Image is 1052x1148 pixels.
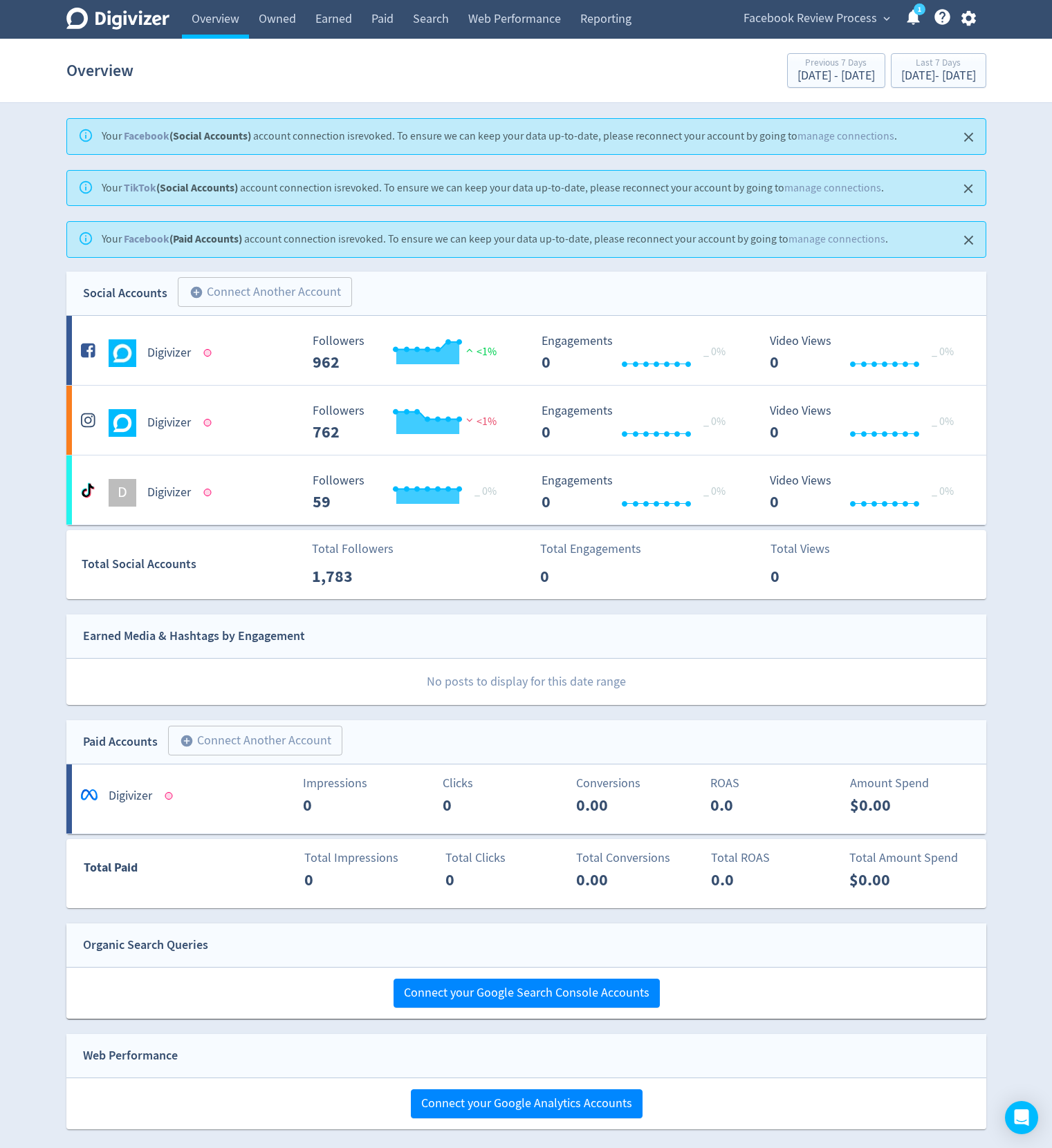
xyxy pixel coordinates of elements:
[703,345,726,359] span: _ 0%
[303,774,428,793] p: Impressions
[66,386,986,455] a: Digivizer undefinedDigivizer Followers 762 Followers 762 <1% Engagements 0 Engagements 0 _ 0% Vid...
[102,123,897,150] div: Your account connection is revoked . To ensure we can keep your data up-to-date, please reconnect...
[788,232,885,246] a: manage connections
[763,474,970,511] svg: Video Views 0
[102,226,888,253] div: Your account connection is revoked . To ensure we can keep your data up-to-date, please reconnect...
[763,335,970,371] svg: Video Views 0
[203,349,215,357] span: Data last synced: 12 Nov 2024, 10:02am (AEDT)
[203,489,215,496] span: Data last synced: 12 Nov 2024, 9:02am (AEDT)
[67,659,986,705] p: No posts to display for this date range
[463,345,477,355] img: positive-performance.svg
[124,180,238,195] strong: (Social Accounts)
[124,129,169,143] a: Facebook
[147,345,191,361] h5: Digivizer
[312,540,394,558] p: Total Followers
[66,764,986,834] a: *DigivizerImpressions0Clicks0Conversions0.00ROAS0.0Amount Spend$0.00
[394,985,660,1001] a: Connect your Google Search Console Accounts
[83,732,158,752] div: Paid Accounts
[304,867,384,892] p: 0
[770,564,850,589] p: 0
[744,8,877,30] span: Facebook Review Process
[850,793,930,818] p: $0.00
[474,484,497,498] span: _ 0%
[540,564,620,589] p: 0
[443,793,522,818] p: 0
[849,867,929,892] p: $0.00
[312,564,391,589] p: 1,783
[394,979,660,1008] button: Connect your Google Search Console Accounts
[306,474,513,511] svg: Followers ---
[576,793,656,818] p: 0.00
[576,849,701,867] p: Total Conversions
[66,48,133,93] h1: Overview
[124,232,169,246] a: Facebook
[67,858,220,884] div: Total Paid
[463,415,477,425] img: negative-performance.svg
[710,793,790,818] p: 0.0
[165,792,176,800] span: Data last synced: 12 Nov 2024, 10:01am (AEDT)
[703,484,726,498] span: _ 0%
[957,126,980,149] button: Close
[891,53,986,88] button: Last 7 Days[DATE]- [DATE]
[463,415,497,429] span: <1%
[901,58,976,70] div: Last 7 Days
[83,1046,178,1066] div: Web Performance
[124,129,251,143] strong: (Social Accounts)
[739,8,894,30] button: Facebook Review Process
[957,229,980,252] button: Close
[124,180,156,195] a: TikTok
[82,554,302,574] div: Total Social Accounts
[66,455,986,525] a: DDigivizer Followers --- _ 0% Followers 59 Engagements 0 Engagements 0 _ 0% Video Views 0 Video V...
[109,339,136,367] img: Digivizer undefined
[158,728,342,756] a: Connect Another Account
[306,404,513,441] svg: Followers 762
[190,285,203,299] span: add_circle
[932,345,954,359] span: _ 0%
[914,3,925,15] a: 1
[167,279,352,308] a: Connect Another Account
[763,404,970,441] svg: Video Views 0
[711,867,791,892] p: 0.0
[411,1095,643,1111] a: Connect your Google Analytics Accounts
[180,734,194,748] span: add_circle
[147,415,191,431] h5: Digivizer
[540,540,641,558] p: Total Engagements
[411,1089,643,1118] button: Connect your Google Analytics Accounts
[109,479,136,507] div: D
[109,788,152,804] h5: Digivizer
[421,1098,632,1110] span: Connect your Google Analytics Accounts
[535,404,742,441] svg: Engagements 0
[787,53,885,88] button: Previous 7 Days[DATE] - [DATE]
[784,181,881,195] a: manage connections
[711,849,836,867] p: Total ROAS
[880,12,893,25] span: expand_more
[932,415,954,429] span: _ 0%
[124,232,242,246] strong: (Paid Accounts)
[917,5,921,15] text: 1
[797,129,894,143] a: manage connections
[770,540,850,558] p: Total Views
[576,774,701,793] p: Conversions
[66,316,986,385] a: Digivizer undefinedDigivizer Followers 962 Followers 962 <1% Engagements 0 Engagements 0 _ 0% Vid...
[797,70,875,82] div: [DATE] - [DATE]
[932,484,954,498] span: _ 0%
[304,849,430,867] p: Total Impressions
[535,335,742,371] svg: Engagements 0
[102,175,884,202] div: Your account connection is revoked . To ensure we can keep your data up-to-date, please reconnect...
[109,409,136,437] img: Digivizer undefined
[576,867,656,892] p: 0.00
[703,415,726,429] span: _ 0%
[850,774,975,793] p: Amount Spend
[178,277,352,308] button: Connect Another Account
[147,484,191,501] h5: Digivizer
[797,58,875,70] div: Previous 7 Days
[306,335,513,371] svg: Followers 962
[83,626,305,646] div: Earned Media & Hashtags by Engagement
[957,178,980,200] button: Close
[710,774,836,793] p: ROAS
[901,70,976,82] div: [DATE] - [DATE]
[303,793,382,818] p: 0
[445,849,571,867] p: Total Clicks
[203,419,215,426] span: Data last synced: 12 Nov 2024, 10:02am (AEDT)
[463,345,497,359] span: <1%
